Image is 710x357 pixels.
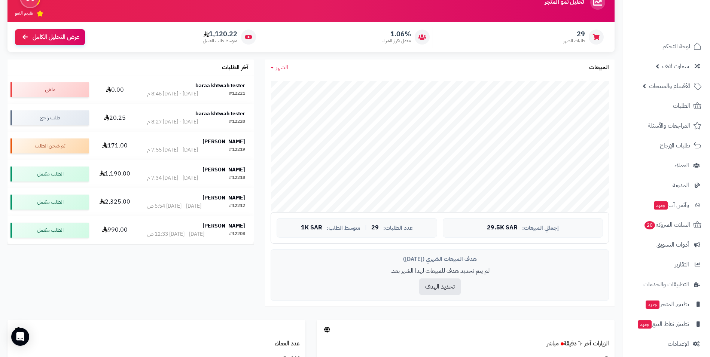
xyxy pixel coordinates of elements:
div: [DATE] - [DATE] 8:46 م [147,90,198,98]
div: #12221 [229,90,245,98]
td: 20.25 [92,104,138,132]
a: لوحة التحكم [627,37,706,55]
span: 20 [645,221,655,229]
span: التقارير [675,259,689,270]
span: | [365,225,367,231]
span: تطبيق المتجر [645,299,689,309]
span: لوحة التحكم [662,41,690,52]
span: متوسط طلب العميل [203,38,237,44]
span: التطبيقات والخدمات [643,279,689,290]
span: وآتس آب [653,200,689,210]
div: طلب راجع [10,110,89,125]
a: عرض التحليل الكامل [15,29,85,45]
span: عدد الطلبات: [383,225,413,231]
div: هدف المبيعات الشهري ([DATE]) [277,255,603,263]
span: 1K SAR [301,225,322,231]
td: 2,325.00 [92,188,138,216]
strong: baraa khtwah tester [195,82,245,89]
div: #12220 [229,118,245,126]
a: السلات المتروكة20 [627,216,706,234]
a: طلبات الإرجاع [627,137,706,155]
span: معدل تكرار الشراء [383,38,411,44]
span: جديد [638,320,652,329]
span: أدوات التسويق [656,239,689,250]
a: المراجعات والأسئلة [627,117,706,135]
div: تم شحن الطلب [10,138,89,153]
a: التطبيقات والخدمات [627,275,706,293]
div: [DATE] - [DATE] 8:27 م [147,118,198,126]
div: الطلب مكتمل [10,223,89,238]
div: [DATE] - [DATE] 7:34 م [147,174,198,182]
div: الطلب مكتمل [10,167,89,181]
span: سمارت لايف [662,61,689,71]
a: الإعدادات [627,335,706,353]
h3: آخر الطلبات [222,64,248,71]
strong: [PERSON_NAME] [202,166,245,174]
h3: المبيعات [589,64,609,71]
a: عدد العملاء [275,339,300,348]
span: 29 [371,225,379,231]
span: الطلبات [673,101,690,111]
td: 0.00 [92,76,138,104]
div: #12212 [229,202,245,210]
span: 29 [563,30,585,38]
span: إجمالي المبيعات: [522,225,559,231]
span: الشهر [276,63,288,72]
div: [DATE] - [DATE] 7:55 م [147,146,198,154]
strong: [PERSON_NAME] [202,194,245,202]
a: تطبيق المتجرجديد [627,295,706,313]
a: العملاء [627,156,706,174]
div: #12208 [229,231,245,238]
div: #12219 [229,146,245,154]
a: أدوات التسويق [627,236,706,254]
span: متوسط الطلب: [327,225,360,231]
span: المدونة [673,180,689,190]
span: 1,120.22 [203,30,237,38]
span: المراجعات والأسئلة [648,120,690,131]
span: تطبيق نقاط البيع [637,319,689,329]
button: تحديد الهدف [419,278,461,295]
strong: [PERSON_NAME] [202,138,245,146]
div: [DATE] - [DATE] 5:54 ص [147,202,201,210]
div: ملغي [10,82,89,97]
a: المدونة [627,176,706,194]
span: الإعدادات [668,339,689,349]
span: عرض التحليل الكامل [33,33,79,42]
a: الشهر [271,63,288,72]
span: تقييم النمو [15,10,33,16]
a: وآتس آبجديد [627,196,706,214]
span: طلبات الإرجاع [660,140,690,151]
small: مباشر [547,339,559,348]
span: جديد [654,201,668,210]
a: الطلبات [627,97,706,115]
strong: baraa khtwah tester [195,110,245,118]
strong: [PERSON_NAME] [202,222,245,230]
div: [DATE] - [DATE] 12:33 ص [147,231,204,238]
a: الزيارات آخر ٦٠ دقيقةمباشر [547,339,609,348]
td: 1,190.00 [92,160,138,188]
span: 1.06% [383,30,411,38]
span: السلات المتروكة [644,220,690,230]
div: الطلب مكتمل [10,195,89,210]
span: 29.5K SAR [487,225,518,231]
span: الأقسام والمنتجات [649,81,690,91]
a: التقارير [627,256,706,274]
span: جديد [646,300,659,309]
span: العملاء [674,160,689,171]
p: لم يتم تحديد هدف للمبيعات لهذا الشهر بعد. [277,267,603,275]
td: 990.00 [92,216,138,244]
a: تطبيق نقاط البيعجديد [627,315,706,333]
img: logo-2.png [659,20,703,36]
td: 171.00 [92,132,138,160]
span: طلبات الشهر [563,38,585,44]
div: #12218 [229,174,245,182]
div: Open Intercom Messenger [11,328,29,346]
